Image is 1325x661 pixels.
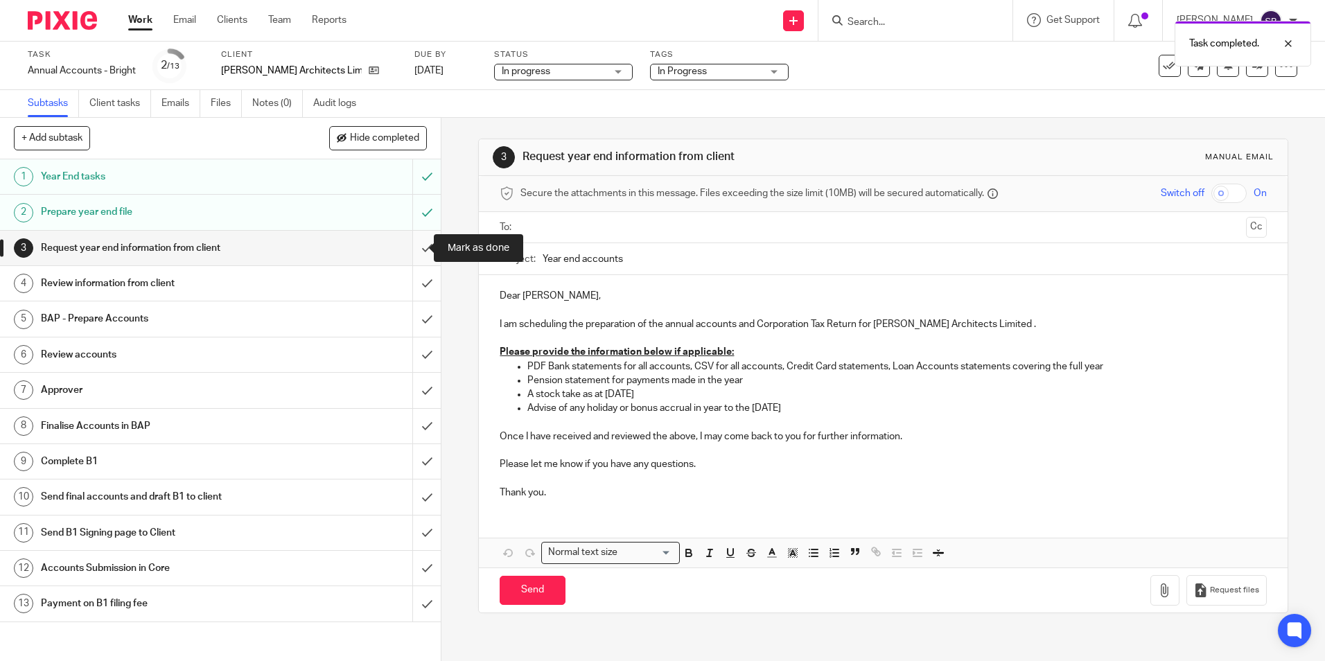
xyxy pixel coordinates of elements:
label: To: [500,220,515,234]
img: svg%3E [1260,10,1282,32]
div: 1 [14,167,33,186]
span: In Progress [658,67,707,76]
h1: Approver [41,380,279,400]
div: 6 [14,345,33,364]
div: 13 [14,594,33,613]
span: Normal text size [545,545,620,560]
p: PDF Bank statements for all accounts, CSV for all accounts, Credit Card statements, Loan Accounts... [527,360,1266,373]
a: Notes (0) [252,90,303,117]
small: /13 [167,62,179,70]
input: Search for option [622,545,672,560]
span: [DATE] [414,66,444,76]
a: Client tasks [89,90,151,117]
span: Secure the attachments in this message. Files exceeding the size limit (10MB) will be secured aut... [520,186,984,200]
a: Audit logs [313,90,367,117]
label: Task [28,49,136,60]
div: 9 [14,452,33,471]
div: 11 [14,523,33,543]
h1: Request year end information from client [41,238,279,258]
div: 7 [14,380,33,400]
div: 8 [14,416,33,436]
p: Dear [PERSON_NAME], [500,289,1266,303]
a: Emails [161,90,200,117]
span: Switch off [1161,186,1204,200]
input: Send [500,576,565,606]
h1: Complete B1 [41,451,279,472]
label: Tags [650,49,789,60]
h1: Send B1 Signing page to Client [41,522,279,543]
div: Manual email [1205,152,1274,163]
p: Task completed. [1189,37,1259,51]
label: Due by [414,49,477,60]
button: + Add subtask [14,126,90,150]
span: In progress [502,67,550,76]
u: Please provide the information below if applicable: [500,347,734,357]
a: Email [173,13,196,27]
h1: Payment on B1 filing fee [41,593,279,614]
a: Clients [217,13,247,27]
a: Team [268,13,291,27]
div: Annual Accounts - Bright [28,64,136,78]
span: Request files [1210,585,1259,596]
div: 5 [14,310,33,329]
a: Files [211,90,242,117]
p: Advise of any holiday or bonus accrual in year to the [DATE] [527,401,1266,415]
div: 4 [14,274,33,293]
label: Client [221,49,397,60]
img: Pixie [28,11,97,30]
p: A stock take as at [DATE] [527,387,1266,401]
h1: Accounts Submission in Core [41,558,279,579]
div: 3 [14,238,33,258]
button: Cc [1246,217,1267,238]
div: 2 [161,58,179,73]
a: Reports [312,13,346,27]
p: Please let me know if you have any questions. [500,457,1266,471]
span: On [1254,186,1267,200]
button: Request files [1186,575,1267,606]
h1: Review information from client [41,273,279,294]
a: Work [128,13,152,27]
button: Hide completed [329,126,427,150]
div: 10 [14,487,33,506]
span: Hide completed [350,133,419,144]
label: Subject: [500,252,536,266]
h1: Request year end information from client [523,150,913,164]
p: Thank you. [500,486,1266,500]
div: 3 [493,146,515,168]
div: 2 [14,203,33,222]
a: Subtasks [28,90,79,117]
h1: Send final accounts and draft B1 to client [41,486,279,507]
div: 12 [14,558,33,578]
h1: Finalise Accounts in BAP [41,416,279,437]
label: Status [494,49,633,60]
p: I am scheduling the preparation of the annual accounts and Corporation Tax Return for [PERSON_NAM... [500,317,1266,331]
h1: BAP - Prepare Accounts [41,308,279,329]
p: Once I have received and reviewed the above, I may come back to you for further information. [500,430,1266,443]
h1: Year End tasks [41,166,279,187]
div: Search for option [541,542,680,563]
p: Pension statement for payments made in the year [527,373,1266,387]
p: [PERSON_NAME] Architects Limited [221,64,362,78]
h1: Review accounts [41,344,279,365]
h1: Prepare year end file [41,202,279,222]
